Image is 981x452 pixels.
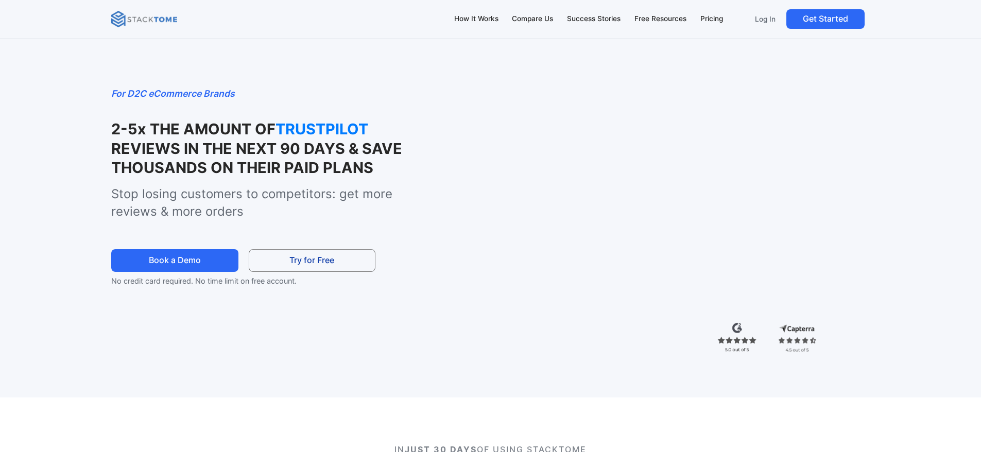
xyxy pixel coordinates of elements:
[249,249,375,272] a: Try for Free
[459,86,870,317] iframe: StackTome- product_demo 07.24 - 1.3x speed (1080p)
[755,14,776,24] p: Log In
[629,8,691,30] a: Free Resources
[111,140,402,177] strong: REVIEWS IN THE NEXT 90 DAYS & SAVE THOUSANDS ON THEIR PAID PLANS
[562,8,626,30] a: Success Stories
[449,8,503,30] a: How It Works
[111,275,393,287] p: No credit card required. No time limit on free account.
[634,13,686,25] div: Free Resources
[111,185,437,220] p: Stop losing customers to competitors: get more reviews & more orders
[512,13,553,25] div: Compare Us
[276,119,378,138] strong: TRUSTPILOT
[695,8,728,30] a: Pricing
[567,13,621,25] div: Success Stories
[454,13,498,25] div: How It Works
[507,8,558,30] a: Compare Us
[786,9,865,29] a: Get Started
[111,88,235,99] em: For D2C eCommerce Brands
[748,9,782,29] a: Log In
[111,249,238,272] a: Book a Demo
[111,120,276,138] strong: 2-5x THE AMOUNT OF
[700,13,723,25] div: Pricing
